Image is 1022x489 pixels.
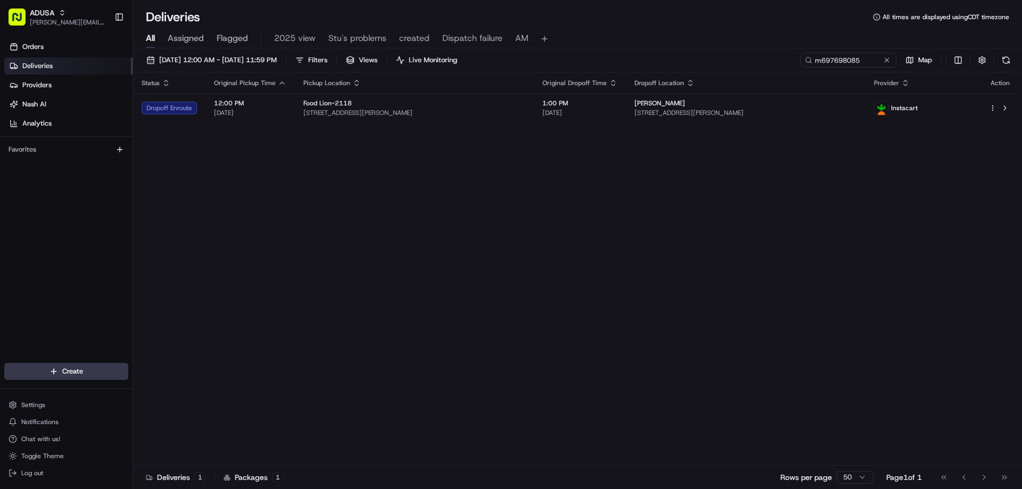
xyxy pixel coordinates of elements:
[542,79,607,87] span: Original Dropoff Time
[142,79,160,87] span: Status
[274,32,316,45] span: 2025 view
[4,141,128,158] div: Favorites
[21,469,43,477] span: Log out
[634,109,856,117] span: [STREET_ADDRESS][PERSON_NAME]
[22,42,44,52] span: Orders
[214,99,286,107] span: 12:00 PM
[142,53,282,68] button: [DATE] 12:00 AM - [DATE] 11:59 PM
[194,473,206,482] div: 1
[30,7,54,18] button: ADUSA
[22,100,46,109] span: Nash AI
[989,79,1011,87] div: Action
[62,367,83,376] span: Create
[308,55,327,65] span: Filters
[875,101,888,115] img: profile_instacart_ahold_partner.png
[399,32,430,45] span: created
[214,79,276,87] span: Original Pickup Time
[146,472,206,483] div: Deliveries
[999,53,1013,68] button: Refresh
[391,53,462,68] button: Live Monitoring
[409,55,457,65] span: Live Monitoring
[4,115,133,132] a: Analytics
[883,13,1009,21] span: All times are displayed using CDT timezone
[634,79,684,87] span: Dropoff Location
[4,57,133,74] a: Deliveries
[801,53,896,68] input: Type to search
[4,466,128,480] button: Log out
[303,99,352,107] span: Food Lion-2118
[303,109,525,117] span: [STREET_ADDRESS][PERSON_NAME]
[359,55,377,65] span: Views
[21,435,60,443] span: Chat with us!
[515,32,529,45] span: AM
[918,55,932,65] span: Map
[224,472,284,483] div: Packages
[4,4,110,30] button: ADUSA[PERSON_NAME][EMAIL_ADDRESS][PERSON_NAME][DOMAIN_NAME]
[4,397,128,412] button: Settings
[159,55,277,65] span: [DATE] 12:00 AM - [DATE] 11:59 PM
[891,104,918,112] span: Instacart
[4,77,133,94] a: Providers
[4,449,128,463] button: Toggle Theme
[214,109,286,117] span: [DATE]
[4,432,128,446] button: Chat with us!
[442,32,502,45] span: Dispatch failure
[21,418,59,426] span: Notifications
[272,473,284,482] div: 1
[341,53,382,68] button: Views
[21,401,45,409] span: Settings
[901,53,937,68] button: Map
[542,99,617,107] span: 1:00 PM
[886,472,922,483] div: Page 1 of 1
[542,109,617,117] span: [DATE]
[168,32,204,45] span: Assigned
[21,452,64,460] span: Toggle Theme
[22,119,52,128] span: Analytics
[634,99,685,107] span: [PERSON_NAME]
[4,96,133,113] a: Nash AI
[22,80,52,90] span: Providers
[874,79,899,87] span: Provider
[146,9,200,26] h1: Deliveries
[22,61,53,71] span: Deliveries
[780,472,832,483] p: Rows per page
[291,53,332,68] button: Filters
[217,32,248,45] span: Flagged
[4,38,133,55] a: Orders
[30,18,106,27] button: [PERSON_NAME][EMAIL_ADDRESS][PERSON_NAME][DOMAIN_NAME]
[4,363,128,380] button: Create
[328,32,386,45] span: Stu's problems
[303,79,350,87] span: Pickup Location
[146,32,155,45] span: All
[4,415,128,429] button: Notifications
